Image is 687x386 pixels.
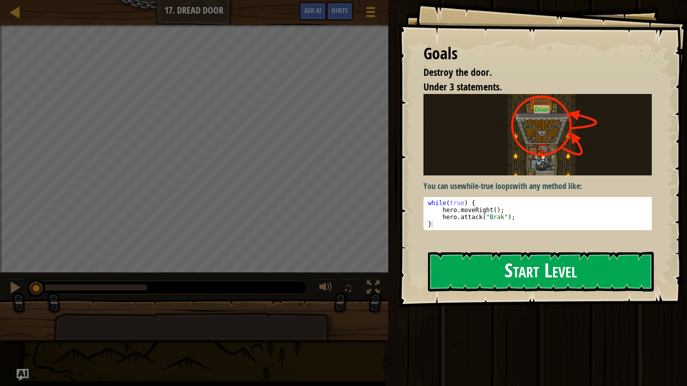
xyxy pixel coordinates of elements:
button: Ask AI [17,369,29,381]
li: Under 3 statements. [411,80,649,94]
span: Destroy the door. [423,65,492,79]
span: ♫ [343,280,353,295]
button: Ctrl + P: Pause [5,278,25,299]
button: Toggle fullscreen [363,278,383,299]
span: Hints [331,6,348,15]
button: ♫ [341,278,358,299]
div: Goals [423,42,652,65]
button: Show game menu [358,2,383,26]
strong: while-true loops [461,180,512,191]
span: Under 3 statements. [423,80,502,93]
p: You can use with any method like: [423,180,659,192]
button: Ask AI [299,2,326,21]
li: Destroy the door. [411,65,649,80]
button: Adjust volume [316,278,336,299]
button: Start Level [428,252,654,292]
span: Ask AI [304,6,321,15]
img: Dread door [423,94,659,175]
